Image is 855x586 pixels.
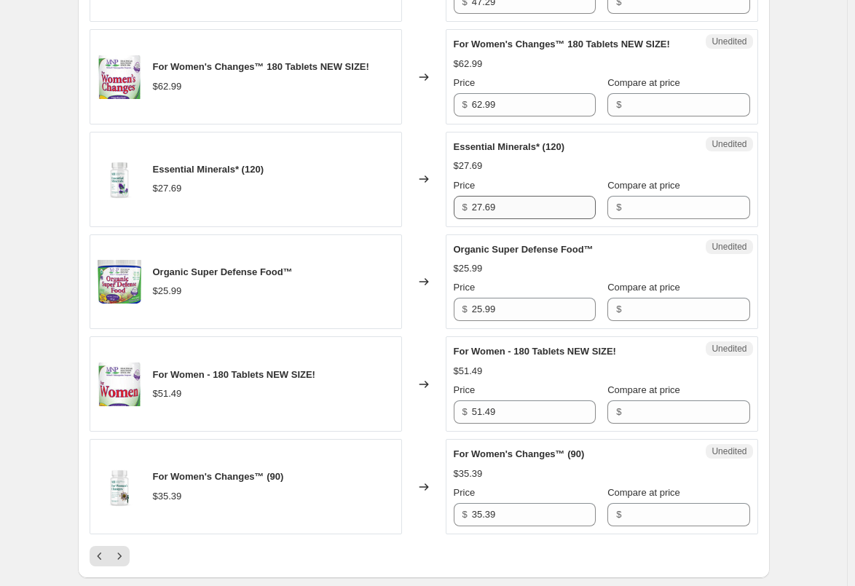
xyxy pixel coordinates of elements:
span: $ [616,304,621,314]
span: $ [616,406,621,417]
span: Unedited [712,343,746,355]
div: $25.99 [153,284,182,298]
span: Unedited [712,446,746,457]
span: Price [454,487,476,498]
span: Price [454,282,476,293]
span: For Women - 180 Tablets NEW SIZE! [153,369,315,380]
span: Organic Super Defense Food™ [454,244,594,255]
span: Price [454,77,476,88]
span: $ [616,99,621,110]
span: For Women's Changes™ (90) [454,448,585,459]
img: ForWomen_sChanges_80x.png [98,465,141,509]
span: For Women's Changes™ (90) [153,471,284,482]
span: Compare at price [607,384,680,395]
span: $ [462,202,468,213]
span: $ [462,304,468,314]
span: For Women's Changes™ 180 Tablets NEW SIZE! [454,39,670,50]
span: For Women's Changes™ 180 Tablets NEW SIZE! [153,61,369,72]
div: $51.49 [454,364,483,379]
span: $ [616,509,621,520]
span: Organic Super Defense Food™ [153,266,293,277]
span: Compare at price [607,282,680,293]
button: Next [109,546,130,566]
span: Unedited [712,241,746,253]
div: $25.99 [454,261,483,276]
div: $27.69 [454,159,483,173]
span: $ [462,406,468,417]
span: Essential Minerals* (120) [153,164,264,175]
nav: Pagination [90,546,130,566]
div: $62.99 [454,57,483,71]
span: Compare at price [607,487,680,498]
span: Essential Minerals* (120) [454,141,564,152]
img: MNP-for-women-changes_80x.jpg [98,55,141,99]
span: Price [454,180,476,191]
div: $27.69 [153,181,182,196]
span: $ [462,99,468,110]
div: $35.39 [153,489,182,504]
span: Price [454,384,476,395]
span: For Women - 180 Tablets NEW SIZE! [454,346,616,357]
span: Unedited [712,138,746,150]
div: $51.49 [153,387,182,401]
span: $ [616,202,621,213]
img: EssentialMinerals_468d3d0b-3fab-4496-9bb8-c1f088a336dd_80x.png [98,157,141,201]
div: $35.39 [454,467,483,481]
img: MNP-for-women-daily-multi-vitamin_ddafd601-e2ae-49c7-b215-b3fce903a6ef_80x.jpg [98,363,141,406]
div: $62.99 [153,79,182,94]
span: Compare at price [607,180,680,191]
button: Previous [90,546,110,566]
span: Compare at price [607,77,680,88]
span: $ [462,509,468,520]
img: MNP-Organic-Super-Defense-Food2_80x.jpg [98,260,141,304]
span: Unedited [712,36,746,47]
